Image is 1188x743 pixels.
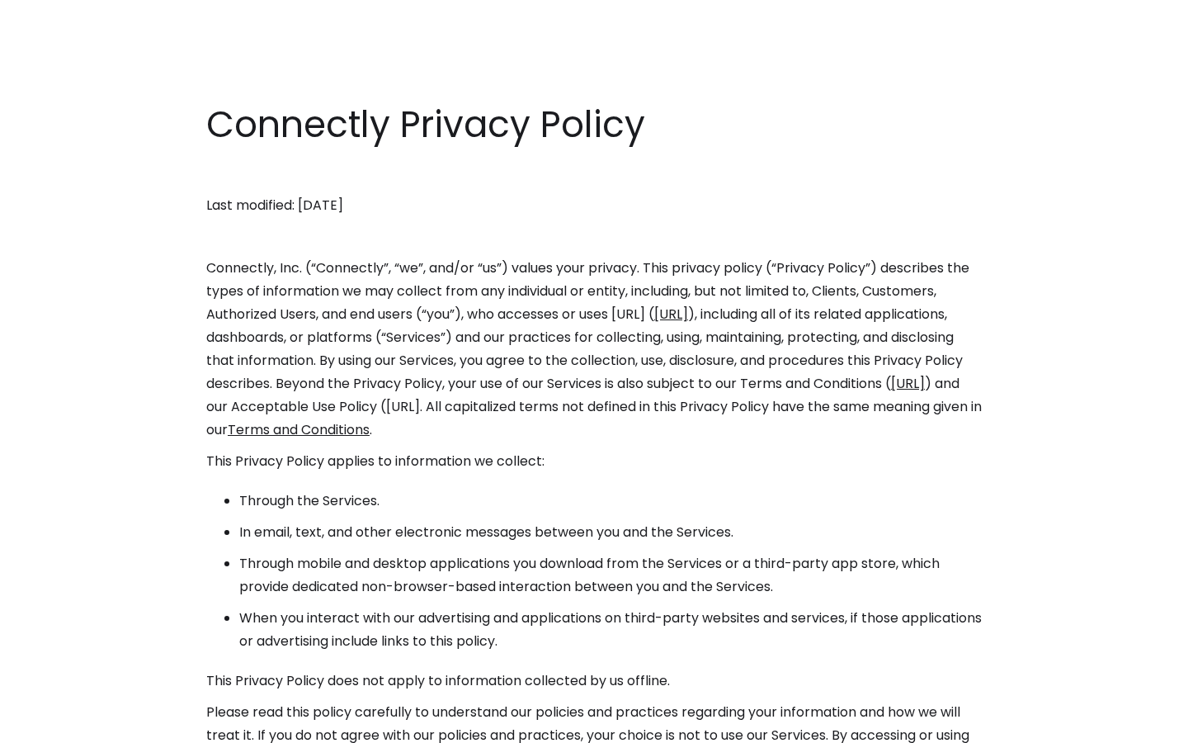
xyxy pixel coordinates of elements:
[206,225,982,248] p: ‍
[206,257,982,442] p: Connectly, Inc. (“Connectly”, “we”, and/or “us”) values your privacy. This privacy policy (“Priva...
[239,607,982,653] li: When you interact with our advertising and applications on third-party websites and services, if ...
[228,420,370,439] a: Terms and Conditions
[206,670,982,693] p: This Privacy Policy does not apply to information collected by us offline.
[16,712,99,737] aside: Language selected: English
[239,552,982,599] li: Through mobile and desktop applications you download from the Services or a third-party app store...
[33,714,99,737] ul: Language list
[239,490,982,513] li: Through the Services.
[891,374,925,393] a: [URL]
[206,194,982,217] p: Last modified: [DATE]
[206,163,982,186] p: ‍
[654,305,688,324] a: [URL]
[206,450,982,473] p: This Privacy Policy applies to information we collect:
[206,99,982,150] h1: Connectly Privacy Policy
[239,521,982,544] li: In email, text, and other electronic messages between you and the Services.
